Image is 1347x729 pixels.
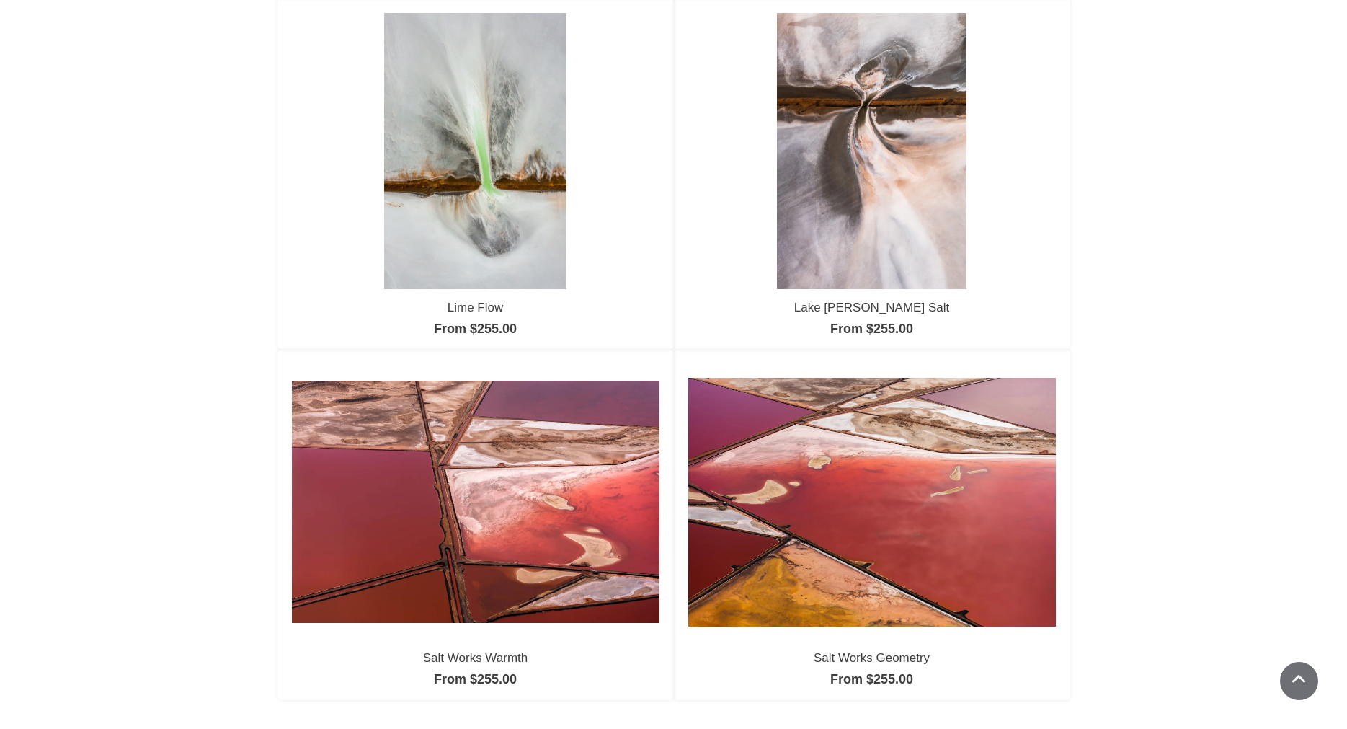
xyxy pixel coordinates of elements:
[794,301,949,314] a: Lake [PERSON_NAME] Salt
[688,378,1056,627] img: Salt Works Geometry
[1280,662,1318,700] a: Scroll To Top
[777,13,967,288] img: Lake Fowler Salt
[292,381,659,623] img: Salt Works Warmth
[434,322,517,336] a: From $255.00
[384,13,567,288] img: Lime Flow
[434,672,517,686] a: From $255.00
[423,651,528,665] a: Salt Works Warmth
[830,672,913,686] a: From $255.00
[814,651,930,665] a: Salt Works Geometry
[448,301,503,314] a: Lime Flow
[830,322,913,336] a: From $255.00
